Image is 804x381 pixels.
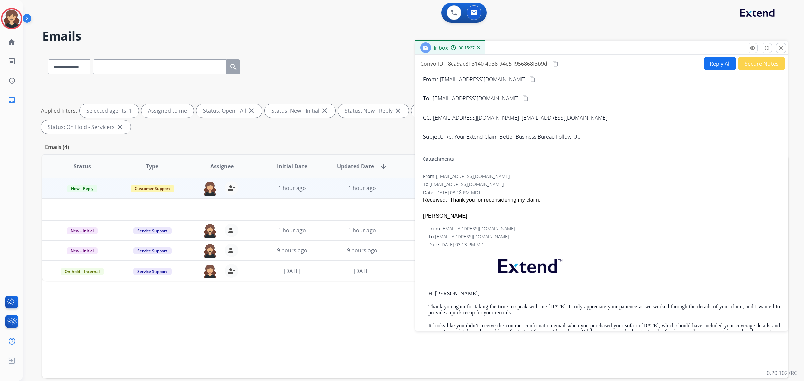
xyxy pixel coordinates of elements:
mat-icon: search [229,63,238,71]
span: New - Initial [67,247,98,254]
span: 9 hours ago [347,247,377,254]
p: It looks like you didn’t receive the contract confirmation email when you purchased your sofa in ... [428,323,780,348]
mat-icon: close [116,123,124,131]
span: New - Reply [67,185,97,192]
span: Assignee [210,162,234,170]
button: Secure Notes [738,57,785,70]
div: To: [423,181,780,188]
p: To: [423,94,431,102]
mat-icon: close [394,107,402,115]
p: Thank you again for taking the time to speak with me [DATE]. I truly appreciate your patience as ... [428,304,780,316]
span: 0 [423,156,426,162]
div: [PERSON_NAME] [423,212,780,220]
span: [DATE] [284,267,300,275]
div: To: [428,233,780,240]
span: New - Initial [67,227,98,234]
div: Date: [428,241,780,248]
span: [EMAIL_ADDRESS][DOMAIN_NAME] [522,114,607,121]
div: Selected agents: 1 [80,104,139,118]
span: [EMAIL_ADDRESS][DOMAIN_NAME] [430,181,504,187]
div: Status: New - Initial [265,104,335,118]
span: Type [146,162,158,170]
h2: Emails [42,29,788,43]
span: 1 hour ago [278,184,306,192]
span: Status [74,162,91,170]
p: Subject: [423,133,443,141]
mat-icon: content_copy [529,76,535,82]
div: Status: On-hold – Internal [411,104,498,118]
span: 1 hour ago [348,227,376,234]
span: Service Support [133,268,172,275]
p: 0.20.1027RC [767,369,797,377]
span: [EMAIL_ADDRESS][DOMAIN_NAME] [436,173,510,179]
span: 1 hour ago [278,227,306,234]
mat-icon: fullscreen [764,45,770,51]
mat-icon: close [247,107,255,115]
img: avatar [2,9,21,28]
mat-icon: remove_red_eye [750,45,756,51]
div: From: [423,173,780,180]
div: Received. Thank you for reconsidering my claim. [423,196,780,204]
mat-icon: inbox [8,96,16,104]
span: On-hold – Internal [61,268,104,275]
p: CC: [423,113,431,122]
span: Updated Date [337,162,374,170]
span: 8ca9ac8f-3140-4d38-94e5-f956868f3b9d [448,60,547,67]
mat-icon: person_remove [227,267,236,275]
img: agent-avatar [203,264,217,278]
mat-icon: person_remove [227,226,236,234]
span: Service Support [133,247,172,254]
div: Assigned to me [141,104,194,118]
img: agent-avatar [203,244,217,258]
img: agent-avatar [203,181,217,196]
span: [EMAIL_ADDRESS][DOMAIN_NAME] [435,233,509,240]
span: 9 hours ago [277,247,307,254]
button: Reply All [704,57,736,70]
p: Re: Your Extend Claim-Better Business Bureau Follow-Up [445,133,581,141]
mat-icon: content_copy [522,95,528,101]
div: attachments [423,156,454,162]
img: extend.png [490,251,569,278]
span: [EMAIL_ADDRESS][DOMAIN_NAME] [441,225,515,232]
span: Service Support [133,227,172,234]
span: [DATE] 03:13 PM MDT [440,241,486,248]
span: [EMAIL_ADDRESS][DOMAIN_NAME] [433,94,519,102]
span: 1 hour ago [348,184,376,192]
p: [EMAIL_ADDRESS][DOMAIN_NAME] [440,75,526,83]
mat-icon: home [8,38,16,46]
mat-icon: person_remove [227,184,236,192]
mat-icon: person_remove [227,246,236,254]
div: Status: On Hold - Servicers [41,120,131,134]
mat-icon: close [321,107,329,115]
mat-icon: list_alt [8,57,16,65]
div: Date: [423,189,780,196]
p: From: [423,75,438,83]
mat-icon: close [778,45,784,51]
span: [EMAIL_ADDRESS][DOMAIN_NAME] [433,114,519,121]
span: Customer Support [131,185,174,192]
div: Status: Open - All [196,104,262,118]
div: Status: New - Reply [338,104,409,118]
p: Convo ID: [420,60,445,68]
span: [DATE] [354,267,371,275]
span: [DATE] 03:18 PM MDT [435,189,481,196]
p: Hi [PERSON_NAME], [428,291,780,297]
img: agent-avatar [203,224,217,238]
mat-icon: history [8,77,16,85]
span: Initial Date [277,162,307,170]
mat-icon: content_copy [552,61,558,67]
mat-icon: arrow_downward [379,162,387,170]
p: Emails (4) [42,143,72,151]
span: 00:15:27 [459,45,475,51]
span: Inbox [434,44,448,51]
p: Applied filters: [41,107,77,115]
div: From: [428,225,780,232]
